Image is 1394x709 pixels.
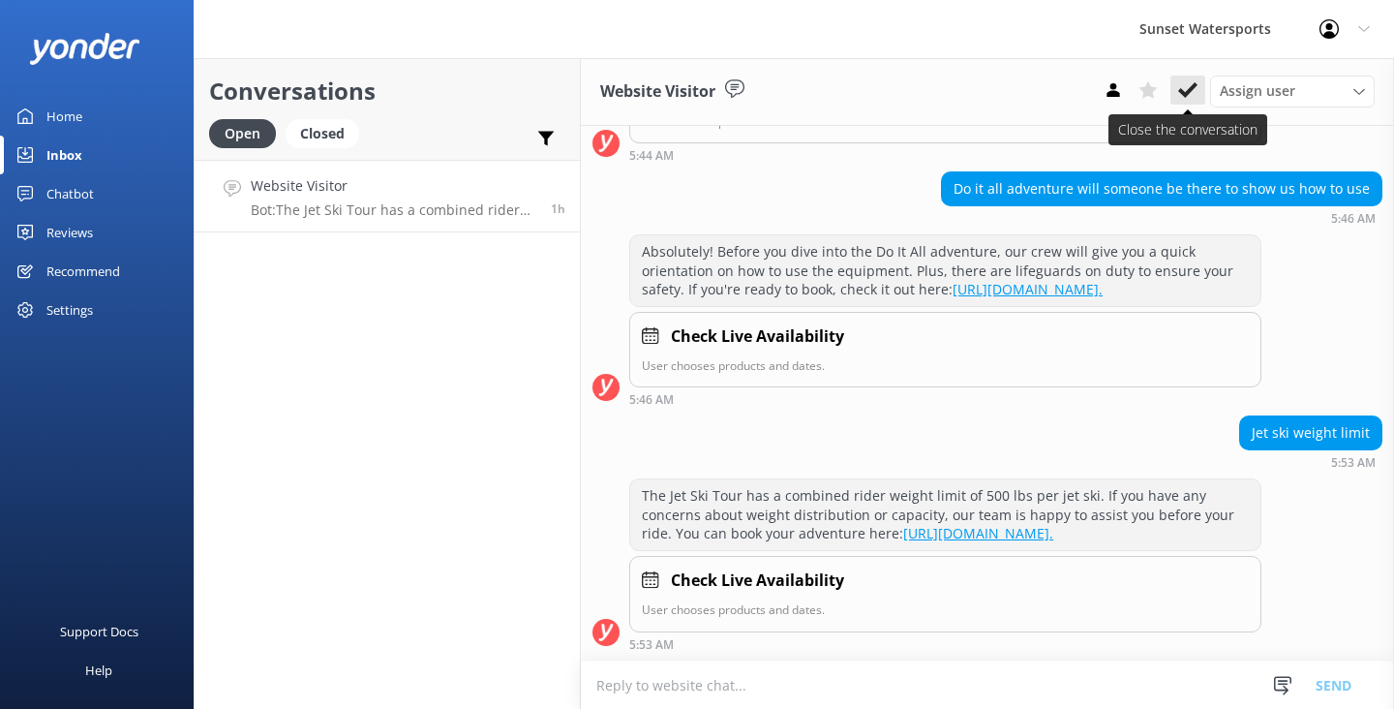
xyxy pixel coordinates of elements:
[903,524,1053,542] a: [URL][DOMAIN_NAME].
[251,201,536,219] p: Bot: The Jet Ski Tour has a combined rider weight limit of 500 lbs per jet ski. If you have any c...
[629,392,1261,406] div: Sep 13 2025 05:46pm (UTC -05:00) America/Cancun
[1210,76,1375,107] div: Assign User
[629,148,1261,162] div: Sep 13 2025 05:44pm (UTC -05:00) America/Cancun
[46,97,82,136] div: Home
[46,213,93,252] div: Reviews
[209,73,565,109] h2: Conversations
[209,119,276,148] div: Open
[671,569,844,594] h4: Check Live Availability
[1239,455,1382,469] div: Sep 13 2025 05:53pm (UTC -05:00) America/Cancun
[629,394,674,406] strong: 5:46 AM
[629,639,674,651] strong: 5:53 AM
[1240,416,1381,449] div: Jet ski weight limit
[642,356,1249,375] p: User chooses products and dates.
[953,280,1103,298] a: [URL][DOMAIN_NAME].
[46,174,94,213] div: Chatbot
[60,612,138,651] div: Support Docs
[29,33,140,65] img: yonder-white-logo.png
[251,175,536,197] h4: Website Visitor
[209,122,286,143] a: Open
[551,200,565,217] span: Sep 13 2025 05:53pm (UTC -05:00) America/Cancun
[942,172,1381,205] div: Do it all adventure will someone be there to show us how to use
[629,637,1261,651] div: Sep 13 2025 05:53pm (UTC -05:00) America/Cancun
[642,601,1249,619] p: User chooses products and dates.
[671,324,844,350] h4: Check Live Availability
[941,211,1382,225] div: Sep 13 2025 05:46pm (UTC -05:00) America/Cancun
[600,79,715,105] h3: Website Visitor
[195,160,580,232] a: Website VisitorBot:The Jet Ski Tour has a combined rider weight limit of 500 lbs per jet ski. If ...
[630,235,1260,306] div: Absolutely! Before you dive into the Do It All adventure, our crew will give you a quick orientat...
[286,119,359,148] div: Closed
[629,150,674,162] strong: 5:44 AM
[85,651,112,690] div: Help
[1331,213,1376,225] strong: 5:46 AM
[46,291,93,329] div: Settings
[46,252,120,291] div: Recommend
[1220,80,1295,102] span: Assign user
[286,122,369,143] a: Closed
[46,136,82,174] div: Inbox
[1331,457,1376,469] strong: 5:53 AM
[630,479,1260,550] div: The Jet Ski Tour has a combined rider weight limit of 500 lbs per jet ski. If you have any concer...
